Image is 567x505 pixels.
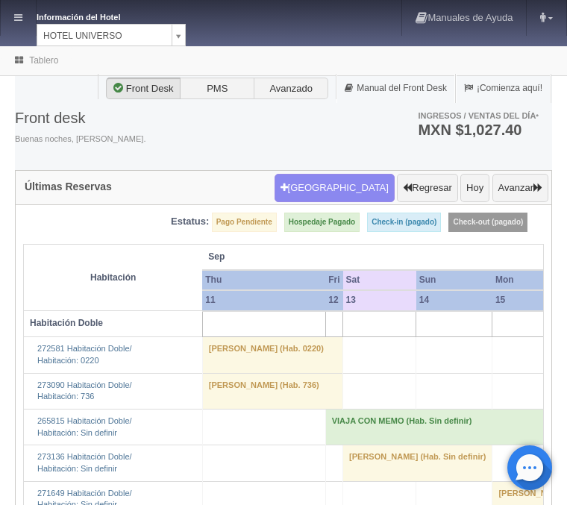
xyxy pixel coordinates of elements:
label: Check-in (pagado) [367,213,441,232]
button: [GEOGRAPHIC_DATA] [275,174,395,202]
th: Thu [202,270,325,290]
button: Hoy [460,174,489,202]
a: 273136 Habitación Doble/Habitación: Sin definir [37,452,132,473]
span: Sep [208,251,336,263]
th: Sun [416,270,492,290]
th: 14 [416,290,492,310]
a: Tablero [29,55,58,66]
dt: Información del Hotel [37,7,156,24]
b: Habitación Doble [30,318,103,328]
th: 11 [202,290,325,310]
a: 272581 Habitación Doble/Habitación: 0220 [37,344,132,365]
h3: MXN $1,027.40 [418,122,539,137]
label: Hospedaje Pagado [284,213,360,232]
h4: Últimas Reservas [25,181,112,192]
label: Check-out (pagado) [448,213,527,232]
label: Front Desk [106,78,181,100]
h3: Front desk [15,110,145,126]
span: Buenas noches, [PERSON_NAME]. [15,134,145,145]
a: ¡Comienza aquí! [456,74,551,103]
strong: Habitación [90,272,136,283]
a: HOTEL UNIVERSO [37,24,186,46]
td: [PERSON_NAME] (Hab. Sin definir) [343,445,492,481]
label: Pago Pendiente [212,213,277,232]
label: Avanzado [254,78,328,100]
a: 273090 Habitación Doble/Habitación: 736 [37,380,132,401]
span: Ingresos / Ventas del día [418,111,539,120]
td: [PERSON_NAME] (Hab. 0220) [202,337,342,373]
th: 12 [325,290,342,310]
span: HOTEL UNIVERSO [43,25,166,47]
label: Estatus: [171,215,209,229]
button: Avanzar [492,174,548,202]
button: Regresar [397,174,457,202]
label: PMS [180,78,254,100]
td: [PERSON_NAME] (Hab. 736) [202,373,342,409]
a: Manual del Front Desk [336,74,455,103]
a: 265815 Habitación Doble/Habitación: Sin definir [37,416,132,437]
th: Sat [343,270,416,290]
th: 13 [343,290,416,310]
th: Fri [325,270,342,290]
